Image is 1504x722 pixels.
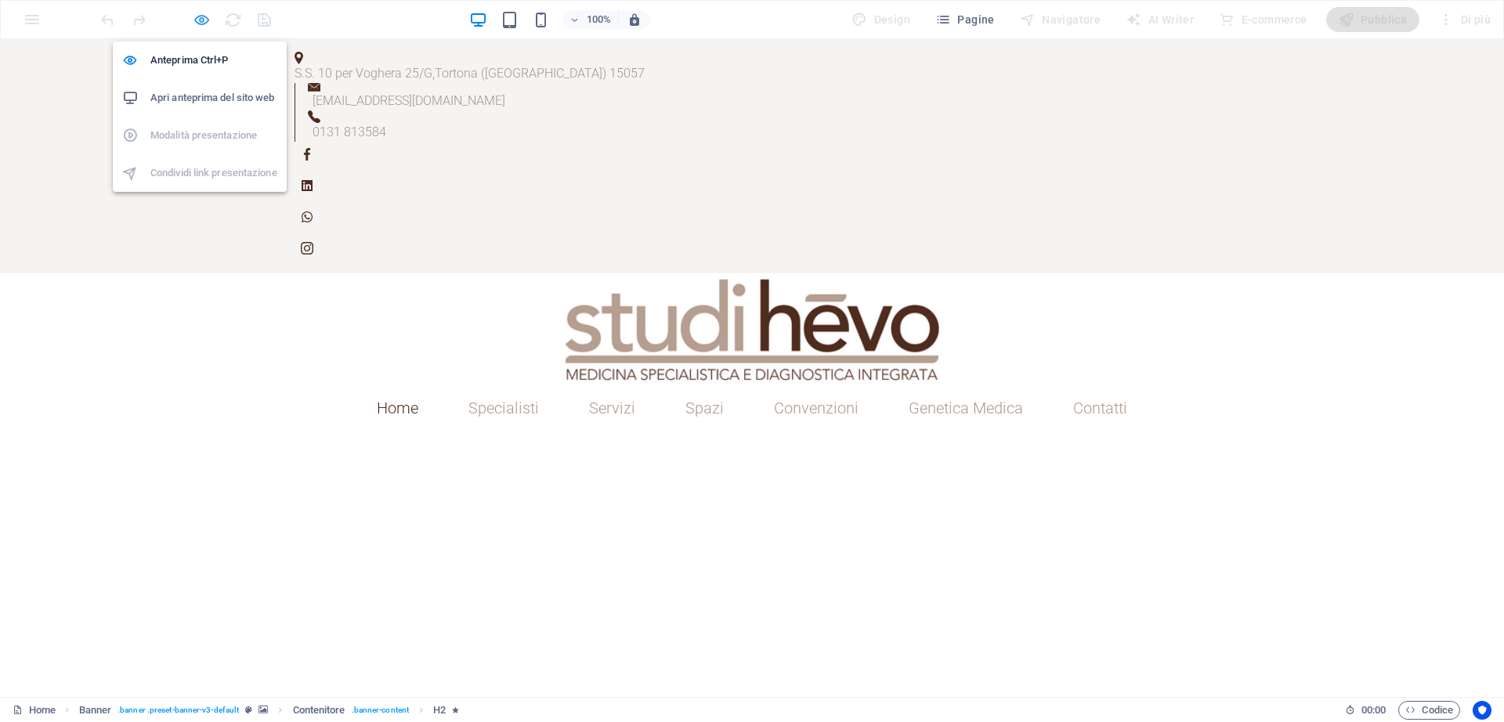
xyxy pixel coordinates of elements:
[627,13,642,27] i: Quando ridimensioni, regola automaticamente il livello di zoom in modo che corrisponda al disposi...
[245,706,252,714] i: Questo elemento è un preset personalizzabile
[761,348,871,389] a: Convenzioni
[896,348,1036,389] a: Genetica Medica
[258,706,268,714] i: Questo elemento contiene uno sfondo
[452,706,459,714] i: L'elemento contiene un'animazione
[935,12,995,27] span: Pagine
[150,51,277,70] h6: Anteprima Ctrl+P
[1372,704,1375,716] span: :
[433,701,446,720] span: Fai clic per selezionare. Doppio clic per modificare
[1398,701,1460,720] button: Codice
[673,348,736,389] a: Spazi
[587,10,612,29] h6: 100%
[293,701,345,720] span: Fai clic per selezionare. Doppio clic per modificare
[1061,348,1140,389] a: Contatti
[577,348,648,389] a: Servizi
[352,701,409,720] span: . banner-content
[1361,701,1386,720] span: 00 00
[117,701,239,720] span: . banner .preset-banner-v3-default
[295,27,432,42] span: S.S. 10 per Voghera 25/G
[364,348,431,389] a: Home
[150,88,277,107] h6: Apri anteprima del sito web
[845,7,916,32] div: Design (Ctrl+Alt+Y)
[929,7,1001,32] button: Pagine
[313,85,386,100] span: 0131 813584
[609,27,645,42] span: 15057
[313,52,1197,71] p: [EMAIL_ADDRESS][DOMAIN_NAME]
[295,25,1197,44] p: ,
[456,348,551,389] a: Specialisti
[563,10,619,29] button: 100%
[13,701,56,720] a: Fai clic per annullare la selezione. Doppio clic per aprire le pagine
[79,701,112,720] span: Fai clic per selezionare. Doppio clic per modificare
[1473,701,1491,720] button: Usercentrics
[79,701,460,720] nav: breadcrumb
[1345,701,1386,720] h6: Tempo sessione
[1405,701,1453,720] span: Codice
[435,27,606,42] span: Tortona ([GEOGRAPHIC_DATA])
